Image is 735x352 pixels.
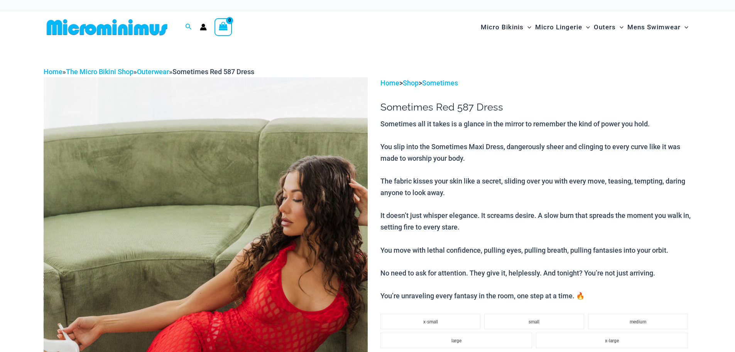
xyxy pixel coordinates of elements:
[380,101,691,113] h1: Sometimes Red 587 Dress
[681,17,688,37] span: Menu Toggle
[536,333,688,348] li: x-large
[380,333,532,348] li: large
[484,314,584,329] li: small
[479,15,533,39] a: Micro BikinisMenu ToggleMenu Toggle
[529,319,539,325] span: small
[627,17,681,37] span: Mens Swimwear
[380,79,399,87] a: Home
[423,319,438,325] span: x-small
[582,17,590,37] span: Menu Toggle
[380,118,691,302] p: Sometimes all it takes is a glance in the mirror to remember the kind of power you hold. You slip...
[616,17,623,37] span: Menu Toggle
[625,15,690,39] a: Mens SwimwearMenu ToggleMenu Toggle
[535,17,582,37] span: Micro Lingerie
[44,68,254,76] span: » » »
[215,18,232,36] a: View Shopping Cart, empty
[630,319,646,325] span: medium
[605,338,619,343] span: x-large
[594,17,616,37] span: Outers
[44,19,171,36] img: MM SHOP LOGO FLAT
[533,15,592,39] a: Micro LingerieMenu ToggleMenu Toggle
[137,68,169,76] a: Outerwear
[66,68,133,76] a: The Micro Bikini Shop
[200,24,207,31] a: Account icon link
[403,79,419,87] a: Shop
[478,14,692,40] nav: Site Navigation
[524,17,531,37] span: Menu Toggle
[185,22,192,32] a: Search icon link
[380,314,480,329] li: x-small
[481,17,524,37] span: Micro Bikinis
[422,79,458,87] a: Sometimes
[172,68,254,76] span: Sometimes Red 587 Dress
[44,68,63,76] a: Home
[592,15,625,39] a: OutersMenu ToggleMenu Toggle
[588,314,688,329] li: medium
[380,77,691,89] p: > >
[451,338,461,343] span: large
